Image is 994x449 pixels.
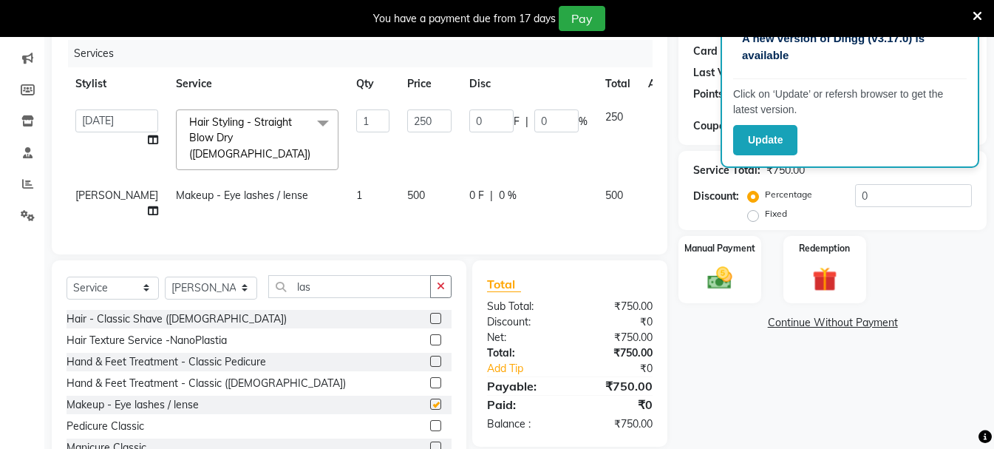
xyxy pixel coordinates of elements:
div: Balance : [476,416,570,432]
div: You have a payment due from 17 days [373,11,556,27]
div: Services [68,40,664,67]
div: ₹0 [570,396,664,413]
span: 500 [407,189,425,202]
p: Click on ‘Update’ or refersh browser to get the latest version. [733,87,967,118]
button: Update [733,125,797,155]
div: Payable: [476,377,570,395]
div: Hair Texture Service -NanoPlastia [67,333,227,348]
div: Last Visit: [693,65,743,81]
div: ₹750.00 [570,416,664,432]
span: % [579,114,588,129]
a: x [310,147,317,161]
label: Fixed [765,207,787,220]
label: Percentage [765,188,812,201]
th: Price [398,67,460,101]
div: ₹750.00 [570,377,664,395]
div: Pedicure Classic [67,419,144,434]
span: 250 [605,110,623,124]
div: ₹0 [570,314,664,330]
th: Total [596,67,639,101]
div: ₹0 [585,361,664,377]
input: Search or Scan [268,275,431,298]
span: 0 % [499,188,517,203]
div: Total: [476,345,570,361]
div: Hand & Feet Treatment - Classic ([DEMOGRAPHIC_DATA]) [67,376,346,391]
div: Makeup - Eye lashes / lense [67,397,199,413]
div: Hair - Classic Shave ([DEMOGRAPHIC_DATA]) [67,311,287,327]
div: Card on file: [693,44,754,59]
a: Add Tip [476,361,586,377]
div: ₹750.00 [570,299,664,314]
div: Net: [476,330,570,345]
span: Total [487,277,521,292]
img: _cash.svg [700,264,740,292]
span: F [514,114,520,129]
span: | [525,114,528,129]
div: Sub Total: [476,299,570,314]
th: Service [167,67,347,101]
span: Makeup - Eye lashes / lense [176,189,308,202]
th: Disc [460,67,596,101]
button: Pay [559,6,605,31]
div: ₹750.00 [570,345,664,361]
div: Service Total: [693,163,760,178]
div: Discount: [476,314,570,330]
img: _gift.svg [805,264,845,294]
p: A new version of Dingg (v3.17.0) is available [742,30,958,64]
div: Points: [693,87,726,102]
div: Paid: [476,396,570,413]
label: Redemption [799,242,850,255]
div: ₹750.00 [766,163,805,178]
span: | [490,188,493,203]
th: Action [639,67,688,101]
label: Manual Payment [684,242,755,255]
th: Qty [347,67,398,101]
a: Continue Without Payment [681,315,984,331]
span: 1 [356,189,362,202]
th: Stylist [67,67,167,101]
span: [PERSON_NAME] [75,189,158,202]
div: Discount: [693,189,739,204]
span: 0 F [469,188,484,203]
div: Hand & Feet Treatment - Classic Pedicure [67,354,266,370]
div: Coupon Code [693,118,786,134]
span: Hair Styling - Straight Blow Dry ([DEMOGRAPHIC_DATA]) [189,115,310,161]
span: 500 [605,189,623,202]
div: ₹750.00 [570,330,664,345]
